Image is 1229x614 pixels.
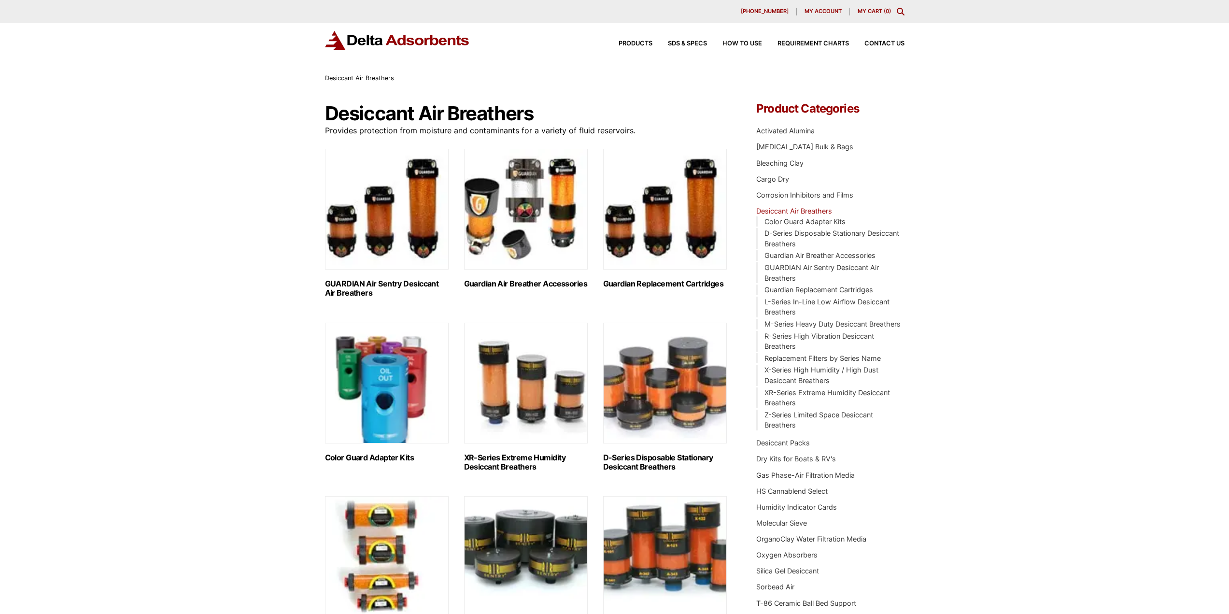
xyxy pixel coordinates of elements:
a: Replacement Filters by Series Name [764,354,881,362]
span: How to Use [722,41,762,47]
a: Visit product category GUARDIAN Air Sentry Desiccant Air Breathers [325,149,449,298]
span: SDS & SPECS [668,41,707,47]
a: M-Series Heavy Duty Desiccant Breathers [764,320,901,328]
span: My account [805,9,842,14]
a: Guardian Air Breather Accessories [764,251,876,259]
a: D-Series Disposable Stationary Desiccant Breathers [764,229,899,248]
img: XR-Series Extreme Humidity Desiccant Breathers [464,323,588,443]
h2: D-Series Disposable Stationary Desiccant Breathers [603,453,727,471]
a: Products [603,41,652,47]
a: Visit product category Guardian Air Breather Accessories [464,149,588,288]
a: Visit product category D-Series Disposable Stationary Desiccant Breathers [603,323,727,471]
a: Activated Alumina [756,127,815,135]
a: Visit product category Guardian Replacement Cartridges [603,149,727,288]
a: Sorbead Air [756,583,794,591]
img: Delta Adsorbents [325,31,470,50]
a: Color Guard Adapter Kits [764,217,846,226]
a: X-Series High Humidity / High Dust Desiccant Breathers [764,366,878,385]
a: L-Series In-Line Low Airflow Desiccant Breathers [764,298,890,316]
a: Molecular Sieve [756,519,807,527]
h4: Product Categories [756,103,904,114]
a: Desiccant Air Breathers [756,207,832,215]
a: Visit product category Color Guard Adapter Kits [325,323,449,462]
img: Guardian Replacement Cartridges [603,149,727,270]
a: T-86 Ceramic Ball Bed Support [756,599,856,607]
a: Requirement Charts [762,41,849,47]
a: XR-Series Extreme Humidity Desiccant Breathers [764,388,890,407]
a: OrganoClay Water Filtration Media [756,535,866,543]
div: Toggle Modal Content [897,8,904,15]
a: [PHONE_NUMBER] [733,8,797,15]
a: Oxygen Absorbers [756,551,818,559]
a: Gas Phase-Air Filtration Media [756,471,855,479]
img: Color Guard Adapter Kits [325,323,449,443]
a: My Cart (0) [858,8,891,14]
a: [MEDICAL_DATA] Bulk & Bags [756,143,853,151]
a: HS Cannablend Select [756,487,828,495]
a: How to Use [707,41,762,47]
h2: GUARDIAN Air Sentry Desiccant Air Breathers [325,279,449,298]
h1: Desiccant Air Breathers [325,103,728,124]
img: GUARDIAN Air Sentry Desiccant Air Breathers [325,149,449,270]
h2: XR-Series Extreme Humidity Desiccant Breathers [464,453,588,471]
a: Bleaching Clay [756,159,804,167]
a: Visit product category XR-Series Extreme Humidity Desiccant Breathers [464,323,588,471]
a: Desiccant Packs [756,439,810,447]
span: [PHONE_NUMBER] [741,9,789,14]
a: Humidity Indicator Cards [756,503,837,511]
a: Dry Kits for Boats & RV's [756,455,836,463]
img: D-Series Disposable Stationary Desiccant Breathers [603,323,727,443]
p: Provides protection from moisture and contaminants for a variety of fluid reservoirs. [325,124,728,137]
a: Contact Us [849,41,904,47]
a: GUARDIAN Air Sentry Desiccant Air Breathers [764,263,879,282]
h2: Color Guard Adapter Kits [325,453,449,462]
span: Contact Us [864,41,904,47]
h2: Guardian Air Breather Accessories [464,279,588,288]
a: R-Series High Vibration Desiccant Breathers [764,332,874,351]
a: Guardian Replacement Cartridges [764,286,873,294]
span: Requirement Charts [777,41,849,47]
a: Silica Gel Desiccant [756,567,819,575]
a: Cargo Dry [756,175,789,183]
a: Z-Series Limited Space Desiccant Breathers [764,411,873,429]
a: SDS & SPECS [652,41,707,47]
a: My account [797,8,850,15]
img: Guardian Air Breather Accessories [464,149,588,270]
h2: Guardian Replacement Cartridges [603,279,727,288]
span: Desiccant Air Breathers [325,74,394,82]
span: Products [619,41,652,47]
a: Corrosion Inhibitors and Films [756,191,853,199]
span: 0 [886,8,889,14]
